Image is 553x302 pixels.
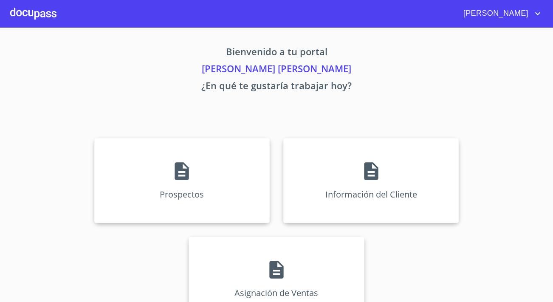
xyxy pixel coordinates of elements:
[15,79,538,96] p: ¿En qué te gustaría trabajar hoy?
[15,62,538,79] p: [PERSON_NAME] [PERSON_NAME]
[325,189,417,200] p: Información del Cliente
[15,45,538,62] p: Bienvenido a tu portal
[457,7,543,20] button: account of current user
[160,189,204,200] p: Prospectos
[234,287,318,299] p: Asignación de Ventas
[457,7,533,20] span: [PERSON_NAME]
